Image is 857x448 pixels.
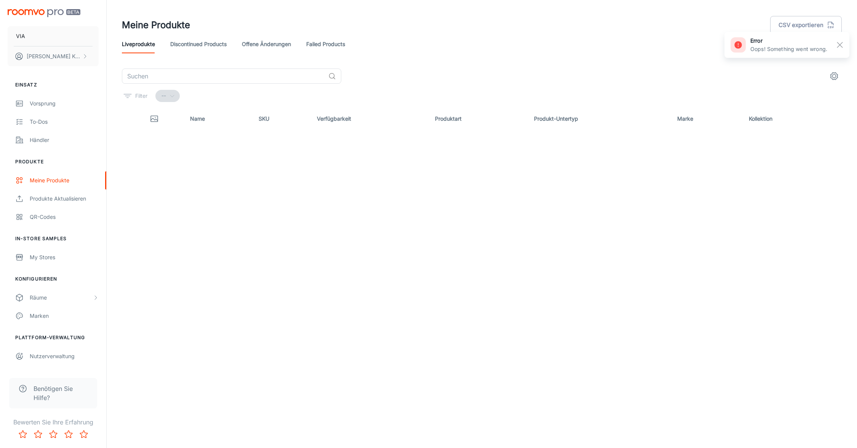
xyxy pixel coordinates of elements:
div: My Stores [30,253,99,261]
svg: Thumbnail [150,114,159,123]
th: Marke [671,108,743,129]
button: Rate 4 star [61,427,76,442]
th: Produkt-Untertyp [528,108,671,129]
div: Vorsprung [30,99,99,108]
input: Suchen [122,69,325,84]
div: Produkte aktualisieren [30,195,99,203]
div: Nutzerverwaltung [30,352,99,360]
span: Benötigen Sie Hilfe? [34,384,88,402]
button: CSV exportieren [770,16,842,34]
p: Oops! Something went wrong. [750,45,827,53]
a: Liveprodukte [122,35,155,53]
button: [PERSON_NAME] Kaschl [8,46,99,66]
button: Rate 3 star [46,427,61,442]
div: To-dos [30,118,99,126]
div: Marken [30,312,99,320]
a: offene Änderungen [242,35,291,53]
th: Name [184,108,253,129]
button: Rate 1 star [15,427,30,442]
div: QR-Codes [30,213,99,221]
h1: Meine Produkte [122,18,190,32]
button: settings [827,69,842,84]
p: Bewerten Sie Ihre Erfahrung [6,418,100,427]
p: VIA [16,32,25,40]
a: Discontinued Products [170,35,227,53]
a: Failed Products [306,35,345,53]
button: Rate 5 star [76,427,91,442]
div: Meine Produkte [30,176,99,185]
th: Kollektion [743,108,842,129]
th: Verfügbarkeit [311,108,429,129]
div: Räume [30,293,93,302]
th: SKU [253,108,311,129]
p: [PERSON_NAME] Kaschl [27,52,80,61]
button: VIA [8,26,99,46]
img: Roomvo PRO Beta [8,9,80,17]
h6: error [750,37,827,45]
div: Händler [30,136,99,144]
th: Produktart [429,108,528,129]
button: Rate 2 star [30,427,46,442]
